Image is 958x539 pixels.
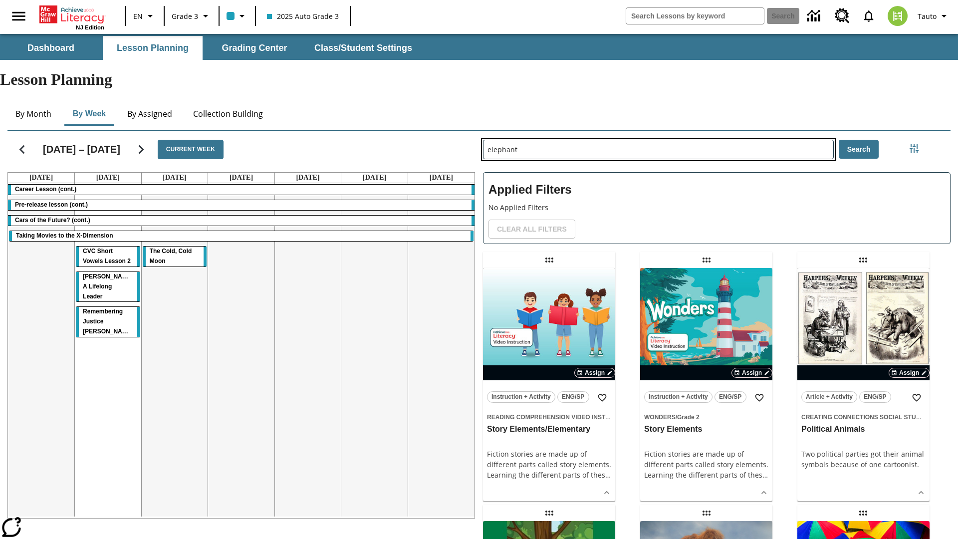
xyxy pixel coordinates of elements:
a: August 21, 2025 [228,173,255,183]
span: ENG/SP [719,392,741,402]
button: Current Week [158,140,224,159]
span: Instruction + Activity [491,392,551,402]
span: Dianne Feinstein: A Lifelong Leader [83,273,135,300]
h3: Political Animals [801,424,926,435]
span: Grade 3 [172,11,198,21]
span: EN [133,11,143,21]
span: Grade 2 [677,414,700,421]
span: Assign [899,368,919,377]
button: Instruction + Activity [644,391,713,403]
div: lesson details [640,268,772,501]
button: By Assigned [119,102,180,126]
button: Article + Activity [801,391,857,403]
span: … [762,470,768,480]
button: Profile/Settings [914,7,954,25]
button: Language: EN, Select a language [129,7,161,25]
div: Draggable lesson: Story Elements [699,252,715,268]
button: Dashboard [1,36,101,60]
button: Instruction + Activity [487,391,555,403]
span: Remembering Justice O'Connor [83,308,133,335]
span: Career Lesson (cont.) [15,186,76,193]
input: search field [626,8,764,24]
button: Filters Side menu [904,139,924,159]
button: ENG/SP [557,391,589,403]
h3: Story Elements/Elementary [487,424,611,435]
div: Fiction stories are made up of different parts called story elements. Learning the different part... [487,449,611,480]
span: The Cold, Cold Moon [150,248,192,265]
span: Tauto [918,11,937,21]
button: Assign Choose Dates [731,368,772,378]
button: Add to Favorites [750,389,768,407]
a: Home [39,4,104,24]
button: Add to Favorites [908,389,926,407]
div: lesson details [483,268,615,501]
a: August 18, 2025 [27,173,55,183]
div: Cars of the Future? (cont.) [8,216,475,226]
a: August 22, 2025 [294,173,321,183]
span: Assign [742,368,762,377]
span: Taking Movies to the X-Dimension [16,232,113,239]
button: Assign Choose Dates [574,368,615,378]
span: Assign [585,368,605,377]
img: avatar image [888,6,908,26]
span: Cars of the Future? (cont.) [15,217,90,224]
span: NJ Edition [76,24,104,30]
button: ENG/SP [859,391,891,403]
div: Home [39,3,104,30]
div: Draggable lesson: Political Animals [855,252,871,268]
input: Search Lessons By Keyword [483,140,833,159]
span: … [605,470,611,480]
h2: Applied Filters [488,178,945,202]
span: ENG/SP [864,392,886,402]
a: August 23, 2025 [361,173,388,183]
button: Show Details [914,485,929,500]
div: CVC Short Vowels Lesson 2 [76,247,140,267]
span: CVC Short Vowels Lesson 2 [83,248,131,265]
button: Select a new avatar [882,3,914,29]
a: Resource Center, Will open in new tab [829,2,856,29]
span: ENG/SP [562,392,584,402]
button: Class color is light blue. Change class color [223,7,252,25]
span: Instruction + Activity [649,392,708,402]
span: 2025 Auto Grade 3 [267,11,339,21]
span: Creating Connections Social Studies [801,414,930,421]
button: ENG/SP [715,391,746,403]
button: Collection Building [185,102,271,126]
a: August 19, 2025 [94,173,122,183]
a: Notifications [856,3,882,29]
button: By Week [64,102,114,126]
button: Assign Choose Dates [889,368,930,378]
button: Add to Favorites [593,389,611,407]
div: Applied Filters [483,172,951,244]
div: Draggable lesson: Story Elements/Elementary [541,252,557,268]
div: Dianne Feinstein: A Lifelong Leader [76,272,140,302]
button: Show Details [599,485,614,500]
span: Topic: Reading Comprehension Video Instruction/null [487,411,611,422]
span: / [676,414,677,421]
p: No Applied Filters [488,202,945,213]
button: Grade: Grade 3, Select a grade [168,7,216,25]
button: Search [839,140,879,159]
button: Show Details [756,485,771,500]
div: Fiction stories are made up of different parts called story elements. Learning the different part... [644,449,768,480]
span: Topic: Creating Connections Social Studies/US History I [801,411,926,422]
a: Data Center [801,2,829,30]
button: Next [128,137,154,162]
a: August 20, 2025 [161,173,188,183]
button: Open side menu [4,1,33,31]
div: Remembering Justice O'Connor [76,307,140,337]
div: Career Lesson (cont.) [8,185,475,195]
div: Taking Movies to the X-Dimension [9,231,474,241]
h2: [DATE] – [DATE] [43,143,120,155]
span: Pre-release lesson (cont.) [15,201,88,208]
div: Pre-release lesson (cont.) [8,200,475,210]
span: Topic: Wonders/Grade 2 [644,411,768,422]
button: Lesson Planning [103,36,203,60]
button: Grading Center [205,36,304,60]
div: Draggable lesson: Oteos, the Elephant of Surprise [541,505,557,521]
div: Two political parties got their animal symbols because of one cartoonist. [801,449,926,470]
button: Previous [9,137,35,162]
div: lesson details [797,268,930,501]
button: Class/Student Settings [306,36,420,60]
a: August 24, 2025 [428,173,455,183]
